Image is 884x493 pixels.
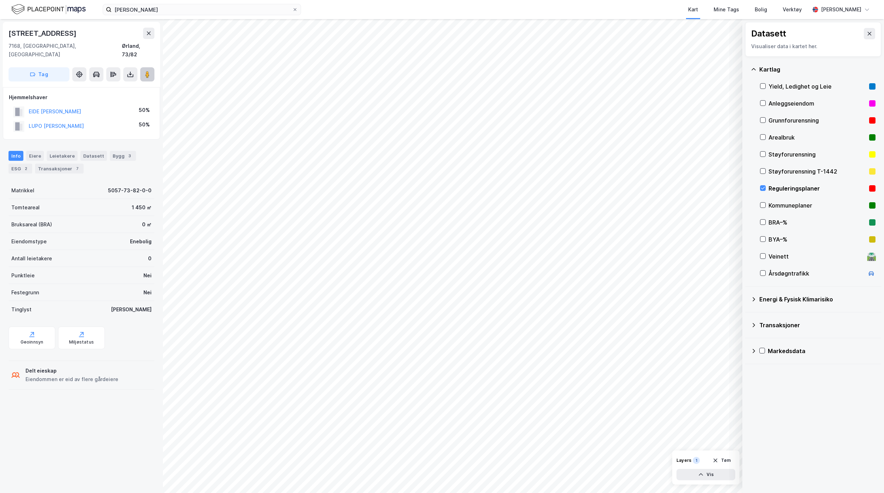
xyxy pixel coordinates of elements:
div: Bolig [755,5,767,14]
input: Søk på adresse, matrikkel, gårdeiere, leietakere eller personer [112,4,292,15]
div: 2 [22,165,29,172]
div: Transaksjoner [759,321,875,329]
button: Tag [8,67,69,81]
img: logo.f888ab2527a4732fd821a326f86c7f29.svg [11,3,86,16]
div: [PERSON_NAME] [111,305,152,314]
div: Yield, Ledighet og Leie [769,82,866,91]
div: 50% [139,106,150,114]
div: 5057-73-82-0-0 [108,186,152,195]
div: Matrikkel [11,186,34,195]
div: BRA–% [769,218,866,227]
div: Reguleringsplaner [769,184,866,193]
div: Støyforurensning [769,150,866,159]
div: Miljøstatus [69,339,94,345]
div: 🛣️ [867,252,876,261]
div: Festegrunn [11,288,39,297]
iframe: Chat Widget [849,459,884,493]
div: Datasett [80,151,107,161]
div: Antall leietakere [11,254,52,263]
div: Eiere [26,151,44,161]
div: 7168, [GEOGRAPHIC_DATA], [GEOGRAPHIC_DATA] [8,42,122,59]
div: 3 [126,152,133,159]
div: Kontrollprogram for chat [849,459,884,493]
div: Energi & Fysisk Klimarisiko [759,295,875,304]
div: Hjemmelshaver [9,93,154,102]
div: 50% [139,120,150,129]
div: Veinett [769,252,864,261]
button: Vis [676,469,735,480]
div: Anleggseiendom [769,99,866,108]
div: Enebolig [130,237,152,246]
div: Årsdøgntrafikk [769,269,864,278]
div: ESG [8,164,32,174]
div: Støyforurensning T-1442 [769,167,866,176]
div: Visualiser data i kartet her. [751,42,875,51]
div: Datasett [751,28,786,39]
div: Tomteareal [11,203,40,212]
div: 0 [148,254,152,263]
div: BYA–% [769,235,866,244]
div: Layers [676,458,691,463]
div: Arealbruk [769,133,866,142]
div: Markedsdata [768,347,875,355]
div: Nei [143,288,152,297]
div: Geoinnsyn [21,339,44,345]
div: Tinglyst [11,305,32,314]
div: 0 ㎡ [142,220,152,229]
div: Kommuneplaner [769,201,866,210]
button: Tøm [708,455,735,466]
div: Verktøy [783,5,802,14]
div: 1 [693,457,700,464]
div: Kartlag [759,65,875,74]
div: Eiendommen er eid av flere gårdeiere [25,375,118,384]
div: Bruksareal (BRA) [11,220,52,229]
div: 7 [74,165,81,172]
div: Bygg [110,151,136,161]
div: Ørland, 73/82 [122,42,154,59]
div: Delt eieskap [25,367,118,375]
div: Nei [143,271,152,280]
div: Punktleie [11,271,35,280]
div: [STREET_ADDRESS] [8,28,78,39]
div: Mine Tags [714,5,739,14]
div: Leietakere [47,151,78,161]
div: Grunnforurensning [769,116,866,125]
div: Transaksjoner [35,164,84,174]
div: Kart [688,5,698,14]
div: [PERSON_NAME] [821,5,861,14]
div: Info [8,151,23,161]
div: Eiendomstype [11,237,47,246]
div: 1 450 ㎡ [132,203,152,212]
